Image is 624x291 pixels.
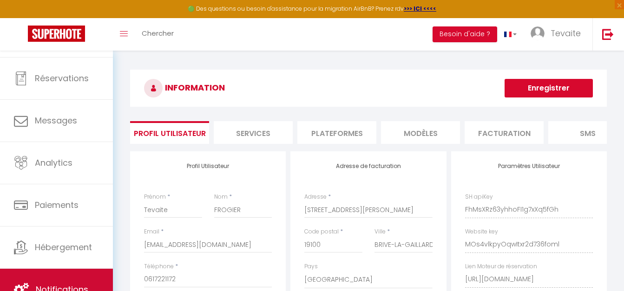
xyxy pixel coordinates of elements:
a: Chercher [135,18,181,51]
li: Profil Utilisateur [130,121,209,144]
li: Plateformes [297,121,376,144]
img: ... [531,26,545,40]
label: Lien Moteur de réservation [465,262,537,271]
h3: INFORMATION [130,70,607,107]
span: Tevaite [551,27,581,39]
h4: Adresse de facturation [304,163,432,169]
span: Messages [35,115,77,126]
a: >>> ICI <<<< [404,5,436,13]
label: Nom [214,193,228,201]
label: Téléphone [144,262,174,271]
label: Pays [304,262,318,271]
label: Email [144,227,159,236]
button: Besoin d'aide ? [433,26,497,42]
label: Ville [374,227,386,236]
span: Hébergement [35,241,92,253]
h4: Paramètres Utilisateur [465,163,593,169]
span: Réservations [35,72,89,84]
span: Paiements [35,199,79,211]
label: Website key [465,227,498,236]
li: MODÈLES [381,121,460,144]
li: Facturation [465,121,544,144]
label: Code postal [304,227,339,236]
img: logout [602,28,614,40]
button: Enregistrer [505,79,593,97]
span: Analytics [35,157,72,168]
img: Super Booking [28,26,85,42]
span: Chercher [142,28,174,38]
h4: Profil Utilisateur [144,163,272,169]
label: Adresse [304,193,327,201]
a: ... Tevaite [524,18,592,51]
label: Prénom [144,193,166,201]
label: SH apiKey [465,193,493,201]
li: Services [214,121,293,144]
